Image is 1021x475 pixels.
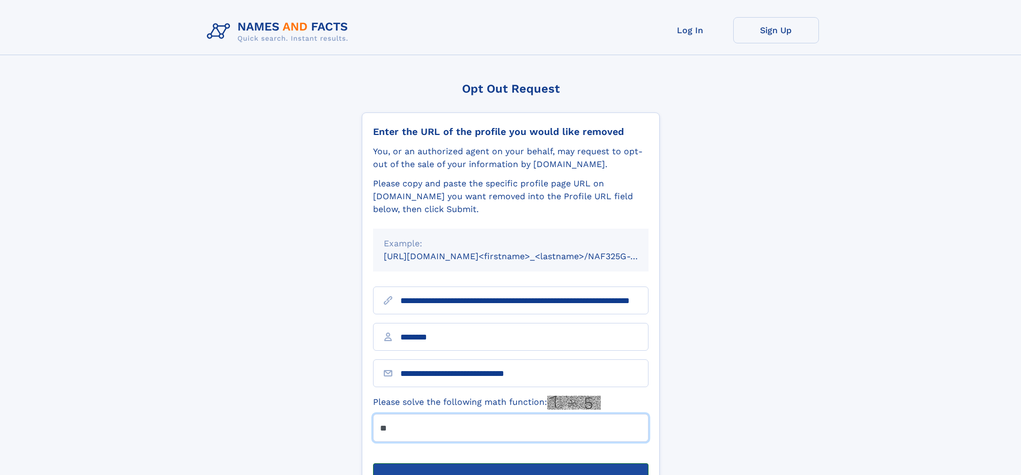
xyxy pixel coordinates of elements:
[373,396,601,410] label: Please solve the following math function:
[384,237,638,250] div: Example:
[373,177,649,216] div: Please copy and paste the specific profile page URL on [DOMAIN_NAME] you want removed into the Pr...
[373,126,649,138] div: Enter the URL of the profile you would like removed
[373,145,649,171] div: You, or an authorized agent on your behalf, may request to opt-out of the sale of your informatio...
[647,17,733,43] a: Log In
[203,17,357,46] img: Logo Names and Facts
[733,17,819,43] a: Sign Up
[384,251,669,261] small: [URL][DOMAIN_NAME]<firstname>_<lastname>/NAF325G-xxxxxxxx
[362,82,660,95] div: Opt Out Request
